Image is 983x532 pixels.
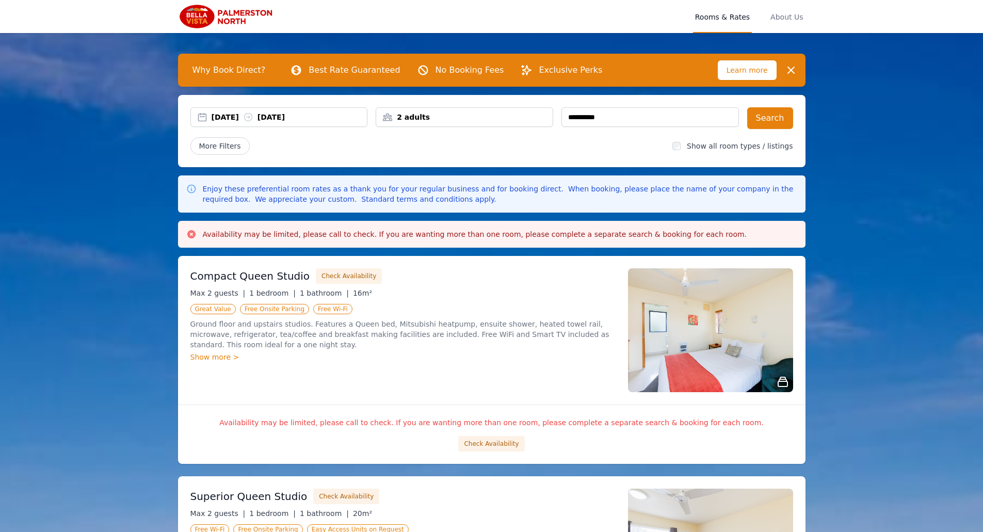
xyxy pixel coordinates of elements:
[203,184,797,204] p: Enjoy these preferential room rates as a thank you for your regular business and for booking dire...
[309,64,400,76] p: Best Rate Guaranteed
[190,489,308,504] h3: Superior Queen Studio
[190,352,616,362] div: Show more >
[300,289,349,297] span: 1 bathroom |
[190,509,246,518] span: Max 2 guests |
[212,112,367,122] div: [DATE] [DATE]
[300,509,349,518] span: 1 bathroom |
[316,268,382,284] button: Check Availability
[190,289,246,297] span: Max 2 guests |
[539,64,602,76] p: Exclusive Perks
[353,509,372,518] span: 20m²
[718,60,777,80] span: Learn more
[353,289,372,297] span: 16m²
[249,509,296,518] span: 1 bedroom |
[190,269,310,283] h3: Compact Queen Studio
[190,319,616,350] p: Ground floor and upstairs studios. Features a Queen bed, Mitsubishi heatpump, ensuite shower, hea...
[203,229,747,239] h3: Availability may be limited, please call to check. If you are wanting more than one room, please ...
[436,64,504,76] p: No Booking Fees
[190,417,793,428] p: Availability may be limited, please call to check. If you are wanting more than one room, please ...
[178,4,278,29] img: Bella Vista Palmerston North
[249,289,296,297] span: 1 bedroom |
[184,60,274,80] span: Why Book Direct?
[747,107,793,129] button: Search
[687,142,793,150] label: Show all room types / listings
[190,304,236,314] span: Great Value
[313,304,352,314] span: Free Wi-Fi
[190,137,250,155] span: More Filters
[313,489,379,504] button: Check Availability
[376,112,553,122] div: 2 adults
[458,436,524,452] button: Check Availability
[240,304,309,314] span: Free Onsite Parking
